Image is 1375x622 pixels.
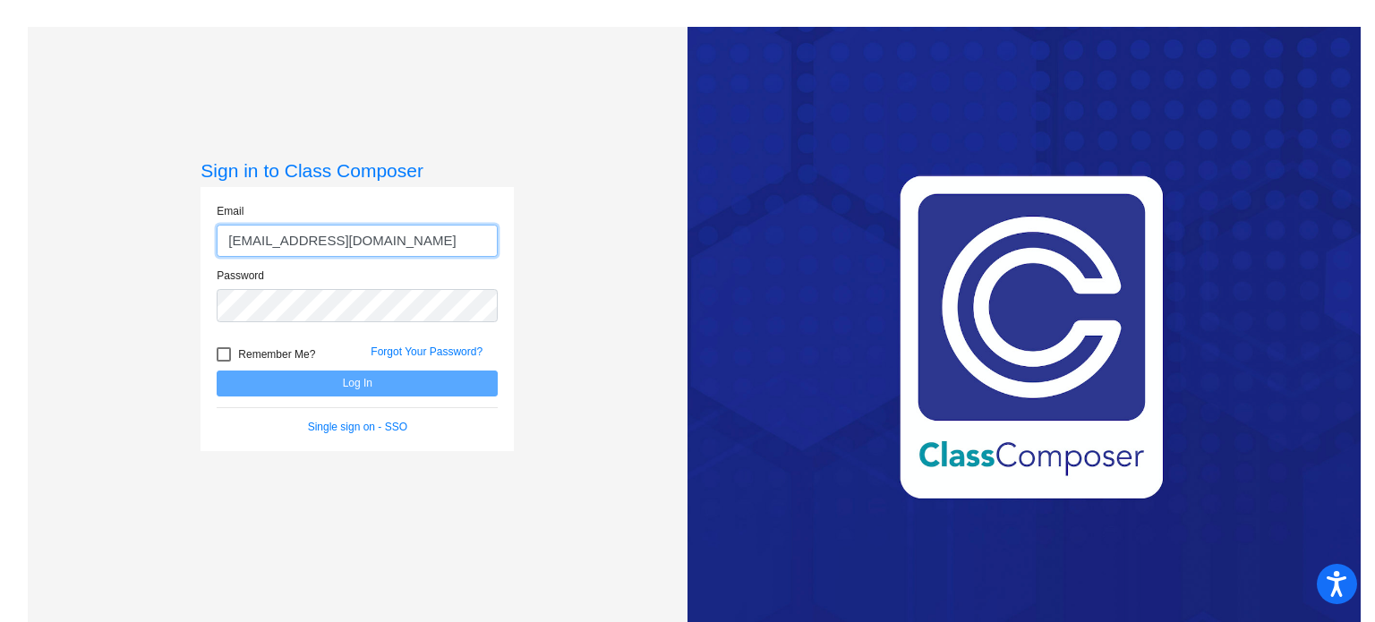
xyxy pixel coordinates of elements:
[308,421,407,433] a: Single sign on - SSO
[217,268,264,284] label: Password
[217,203,243,219] label: Email
[217,371,498,396] button: Log In
[371,345,483,358] a: Forgot Your Password?
[238,344,315,365] span: Remember Me?
[201,159,514,182] h3: Sign in to Class Composer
